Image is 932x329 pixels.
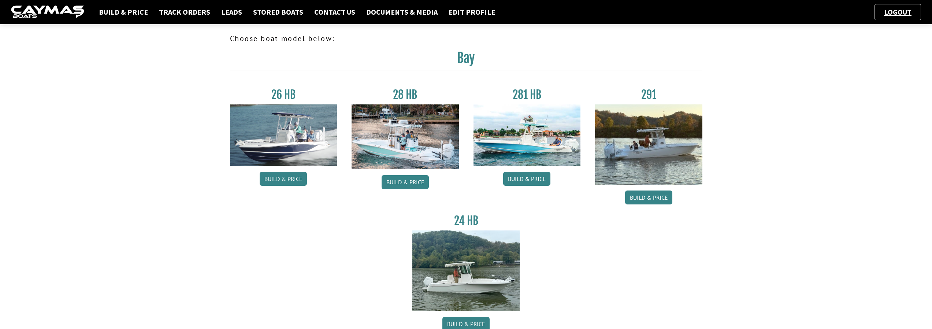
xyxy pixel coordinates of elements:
[11,5,84,19] img: caymas-dealer-connect-2ed40d3bc7270c1d8d7ffb4b79bf05adc795679939227970def78ec6f6c03838.gif
[249,7,307,17] a: Stored Boats
[230,50,702,70] h2: Bay
[595,88,702,101] h3: 291
[230,33,702,44] p: Choose boat model below:
[352,88,459,101] h3: 28 HB
[218,7,246,17] a: Leads
[95,7,152,17] a: Build & Price
[595,104,702,185] img: 291_Thumbnail.jpg
[382,175,429,189] a: Build & Price
[625,191,672,204] a: Build & Price
[230,104,337,166] img: 26_new_photo_resized.jpg
[503,172,550,186] a: Build & Price
[311,7,359,17] a: Contact Us
[260,172,307,186] a: Build & Price
[412,214,520,228] h3: 24 HB
[363,7,441,17] a: Documents & Media
[412,230,520,311] img: 24_HB_thumbnail.jpg
[445,7,499,17] a: Edit Profile
[474,104,581,166] img: 28-hb-twin.jpg
[880,7,915,16] a: Logout
[230,88,337,101] h3: 26 HB
[155,7,214,17] a: Track Orders
[352,104,459,169] img: 28_hb_thumbnail_for_caymas_connect.jpg
[474,88,581,101] h3: 281 HB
